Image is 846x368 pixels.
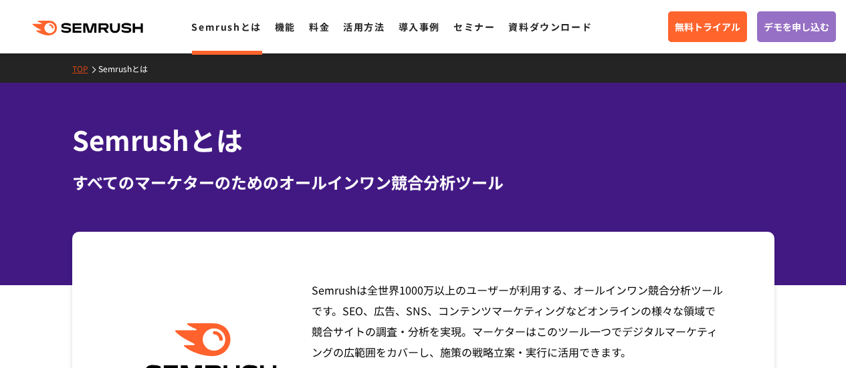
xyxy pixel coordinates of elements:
a: 導入事例 [399,20,440,33]
div: すべてのマーケターのためのオールインワン競合分析ツール [72,170,774,194]
a: Semrushとは [98,63,158,74]
span: 無料トライアル [675,19,740,34]
h1: Semrushとは [72,120,774,160]
a: 無料トライアル [668,11,747,42]
a: Semrushとは [191,20,261,33]
a: 機能 [275,20,296,33]
a: デモを申し込む [757,11,836,42]
a: 活用方法 [343,20,385,33]
a: セミナー [453,20,495,33]
a: 資料ダウンロード [508,20,592,33]
a: TOP [72,63,98,74]
span: デモを申し込む [764,19,829,34]
a: 料金 [309,20,330,33]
